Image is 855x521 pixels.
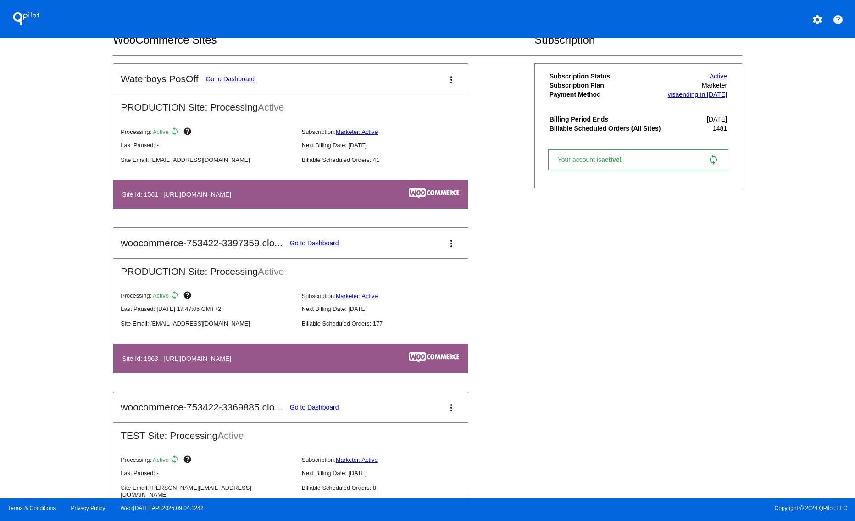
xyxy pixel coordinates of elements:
[170,127,181,138] mat-icon: sync
[302,142,475,149] p: Next Billing Date: [DATE]
[302,128,475,135] p: Subscription:
[122,191,236,198] h4: Site Id: 1561 | [URL][DOMAIN_NAME]
[302,320,475,327] p: Billable Scheduled Orders: 177
[113,94,468,113] h2: PRODUCTION Site: Processing
[409,188,459,199] img: c53aa0e5-ae75-48aa-9bee-956650975ee5
[713,125,727,132] span: 1481
[170,291,181,302] mat-icon: sync
[153,293,169,299] span: Active
[121,305,294,312] p: Last Paused: [DATE] 17:47:05 GMT+2
[534,33,742,46] h2: Subscription
[8,10,44,28] h1: QPilot
[302,470,475,477] p: Next Billing Date: [DATE]
[558,156,631,163] span: Your account is
[336,128,378,135] a: Marketer: Active
[121,470,294,477] p: Last Paused: -
[548,149,728,170] a: Your account isactive! sync
[549,81,665,89] th: Subscription Plan
[122,355,236,362] h4: Site Id: 1963 | [URL][DOMAIN_NAME]
[258,102,284,112] span: Active
[121,142,294,149] p: Last Paused: -
[113,33,534,46] h2: WooCommerce Sites
[121,127,294,138] p: Processing:
[446,402,457,413] mat-icon: more_vert
[446,74,457,85] mat-icon: more_vert
[812,14,823,25] mat-icon: settings
[71,505,105,511] a: Privacy Policy
[667,91,679,98] span: visa
[702,82,727,89] span: Marketer
[183,455,194,466] mat-icon: help
[121,238,283,249] h2: woocommerce-753422-3397359.clo...
[217,430,244,441] span: Active
[336,456,378,463] a: Marketer: Active
[302,484,475,491] p: Billable Scheduled Orders: 8
[183,127,194,138] mat-icon: help
[667,91,727,98] a: visaending in [DATE]
[121,320,294,327] p: Site Email: [EMAIL_ADDRESS][DOMAIN_NAME]
[121,455,294,466] p: Processing:
[183,291,194,302] mat-icon: help
[435,505,847,511] span: Copyright © 2024 QPilot, LLC
[8,505,56,511] a: Terms & Conditions
[121,505,204,511] a: Web:[DATE] API:2025.09.04.1242
[170,455,181,466] mat-icon: sync
[302,156,475,163] p: Billable Scheduled Orders: 41
[336,293,378,299] a: Marketer: Active
[549,124,665,133] th: Billable Scheduled Orders (All Sites)
[153,456,169,463] span: Active
[206,75,255,83] a: Go to Dashboard
[549,115,665,123] th: Billing Period Ends
[153,128,169,135] span: Active
[121,73,198,84] h2: Waterboys PosOff
[258,266,284,277] span: Active
[290,404,339,411] a: Go to Dashboard
[601,156,626,163] span: active!
[121,156,294,163] p: Site Email: [EMAIL_ADDRESS][DOMAIN_NAME]
[113,423,468,441] h2: TEST Site: Processing
[708,154,719,165] mat-icon: sync
[302,293,475,299] p: Subscription:
[446,238,457,249] mat-icon: more_vert
[302,305,475,312] p: Next Billing Date: [DATE]
[113,259,468,277] h2: PRODUCTION Site: Processing
[707,116,727,123] span: [DATE]
[121,402,283,413] h2: woocommerce-753422-3369885.clo...
[302,456,475,463] p: Subscription:
[290,239,339,247] a: Go to Dashboard
[833,14,844,25] mat-icon: help
[549,72,665,80] th: Subscription Status
[710,72,727,80] a: Active
[549,90,665,99] th: Payment Method
[409,352,459,362] img: c53aa0e5-ae75-48aa-9bee-956650975ee5
[121,291,294,302] p: Processing:
[121,484,294,498] p: Site Email: [PERSON_NAME][EMAIL_ADDRESS][DOMAIN_NAME]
